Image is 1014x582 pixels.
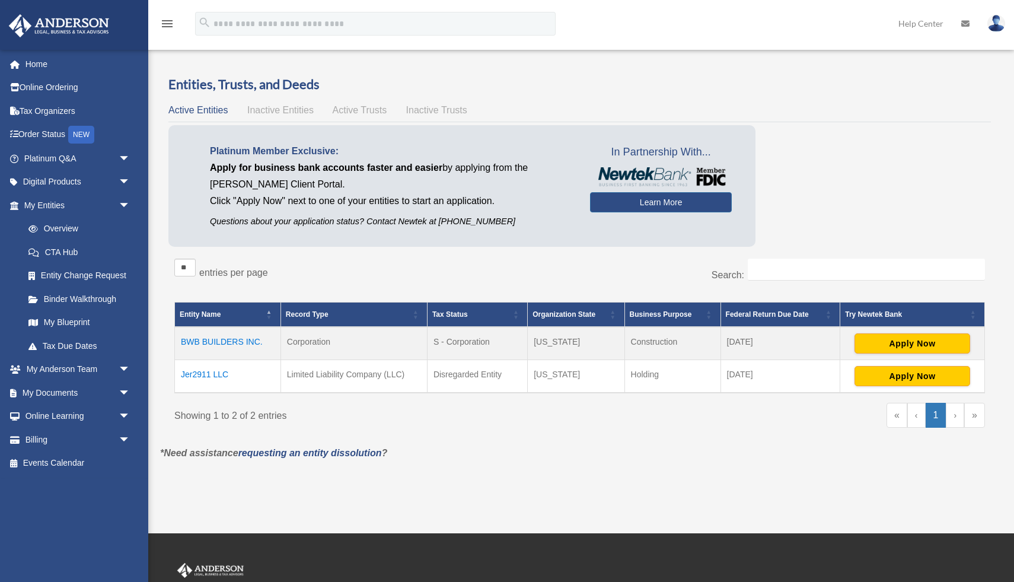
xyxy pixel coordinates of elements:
[946,403,964,428] a: Next
[624,360,720,393] td: Holding
[8,123,148,147] a: Order StatusNEW
[427,360,527,393] td: Disregarded Entity
[596,167,726,186] img: NewtekBankLogoSM.png
[210,160,572,193] p: by applying from the [PERSON_NAME] Client Portal.
[17,334,142,358] a: Tax Due Dates
[210,214,572,229] p: Questions about your application status? Contact Newtek at [PHONE_NUMBER]
[119,405,142,429] span: arrow_drop_down
[427,303,527,327] th: Tax Status: Activate to sort
[17,264,142,288] a: Entity Change Request
[845,307,967,322] div: Try Newtek Bank
[119,381,142,405] span: arrow_drop_down
[180,310,221,319] span: Entity Name
[168,75,991,94] h3: Entities, Trusts, and Deeds
[160,21,174,31] a: menu
[8,147,148,170] a: Platinum Q&Aarrow_drop_down
[17,311,142,335] a: My Blueprint
[199,268,268,278] label: entries per page
[8,76,148,100] a: Online Ordering
[528,360,624,393] td: [US_STATE]
[720,303,840,327] th: Federal Return Due Date: Activate to sort
[987,15,1005,32] img: User Pic
[280,303,427,327] th: Record Type: Activate to sort
[720,360,840,393] td: [DATE]
[17,287,142,311] a: Binder Walkthrough
[119,428,142,452] span: arrow_drop_down
[624,327,720,360] td: Construction
[119,193,142,218] span: arrow_drop_down
[5,14,113,37] img: Anderson Advisors Platinum Portal
[8,170,148,194] a: Digital Productsarrow_drop_down
[528,303,624,327] th: Organization State: Activate to sort
[887,403,907,428] a: First
[590,192,732,212] a: Learn More
[854,333,970,354] button: Apply Now
[119,358,142,382] span: arrow_drop_down
[174,403,571,424] div: Showing 1 to 2 of 2 entries
[720,327,840,360] td: [DATE]
[333,105,387,115] span: Active Trusts
[68,126,94,144] div: NEW
[8,451,148,475] a: Events Calendar
[590,143,732,162] span: In Partnership With...
[854,366,970,386] button: Apply Now
[8,193,142,217] a: My Entitiesarrow_drop_down
[175,303,281,327] th: Entity Name: Activate to invert sorting
[630,310,692,319] span: Business Purpose
[8,358,148,381] a: My Anderson Teamarrow_drop_down
[280,360,427,393] td: Limited Liability Company (LLC)
[432,310,468,319] span: Tax Status
[160,17,174,31] i: menu
[175,327,281,360] td: BWB BUILDERS INC.
[8,381,148,405] a: My Documentsarrow_drop_down
[840,303,985,327] th: Try Newtek Bank : Activate to sort
[907,403,926,428] a: Previous
[175,360,281,393] td: Jer2911 LLC
[926,403,946,428] a: 1
[119,170,142,195] span: arrow_drop_down
[210,163,442,173] span: Apply for business bank accounts faster and easier
[286,310,329,319] span: Record Type
[17,217,136,241] a: Overview
[210,143,572,160] p: Platinum Member Exclusive:
[8,405,148,428] a: Online Learningarrow_drop_down
[964,403,985,428] a: Last
[8,52,148,76] a: Home
[8,99,148,123] a: Tax Organizers
[726,310,809,319] span: Federal Return Due Date
[247,105,314,115] span: Inactive Entities
[427,327,527,360] td: S - Corporation
[532,310,595,319] span: Organization State
[528,327,624,360] td: [US_STATE]
[175,563,246,578] img: Anderson Advisors Platinum Portal
[238,448,382,458] a: requesting an entity dissolution
[712,270,744,280] label: Search:
[160,448,387,458] em: *Need assistance ?
[198,16,211,29] i: search
[406,105,467,115] span: Inactive Trusts
[119,147,142,171] span: arrow_drop_down
[624,303,720,327] th: Business Purpose: Activate to sort
[8,428,148,451] a: Billingarrow_drop_down
[168,105,228,115] span: Active Entities
[280,327,427,360] td: Corporation
[17,240,142,264] a: CTA Hub
[210,193,572,209] p: Click "Apply Now" next to one of your entities to start an application.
